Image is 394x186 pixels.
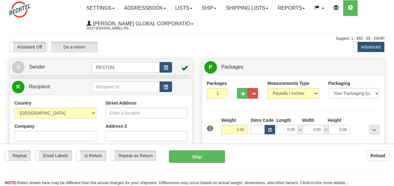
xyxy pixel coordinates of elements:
[10,42,46,52] label: Assistant Off
[369,125,380,134] div: ...
[366,150,389,161] button: Reload
[302,117,314,123] label: Width
[197,0,221,16] a: Ship
[12,81,24,93] span: R
[119,0,171,16] a: Addressbook
[14,100,31,106] label: Country
[5,151,30,161] label: Repeat
[204,61,217,74] span: P
[309,180,317,185] a: here
[267,80,309,86] label: Measurements Type
[106,123,127,129] label: Address 2
[207,80,227,86] label: Packages
[328,117,341,123] label: Height
[169,150,225,163] button: Ship
[221,117,236,123] label: Weight
[221,0,273,16] a: Shipping lists
[207,126,213,131] span: 1
[106,100,137,106] label: Street Address
[106,108,187,118] input: Enter a location
[370,153,385,158] b: Reload
[12,61,92,74] a: S Sender
[35,151,72,161] label: Email Labels
[171,0,197,16] a: Lists
[12,61,24,74] span: S
[328,80,350,86] label: Packaging
[12,80,83,93] a: R Recipient
[324,125,328,134] span: x
[92,81,160,92] input: Recipient Id
[92,21,190,26] span: [PERSON_NAME] Global Corporatio
[5,180,17,185] span: NOTE:
[276,117,291,123] label: Length
[87,25,134,32] span: 2553 / [PERSON_NAME], [PERSON_NAME]
[204,61,382,74] a: P Packages
[111,151,156,161] label: Repeat as Return
[273,0,310,16] a: Reports
[9,36,385,41] div: Support: 1 - 855 - 55 - 2SHIP
[221,64,243,70] span: Packages
[251,117,273,123] label: Dims Code
[29,84,50,89] span: Recipient
[9,2,30,18] img: logo2553.jpg
[354,42,384,52] label: Advanced
[14,123,34,129] label: Company
[82,0,119,16] a: Settings
[77,151,106,161] label: Is Return
[92,62,160,73] input: Sender Id
[298,125,302,134] span: x
[48,42,97,52] label: Do a return
[29,64,45,70] span: Sender
[82,16,198,32] a: [PERSON_NAME] Global Corporatio 2553 / [PERSON_NAME], [PERSON_NAME]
